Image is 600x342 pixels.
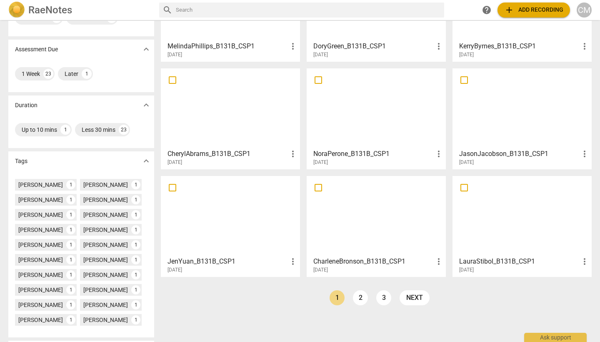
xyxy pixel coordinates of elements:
[482,5,492,15] span: help
[313,256,434,267] h3: CharleneBronson_B131B_CSP1
[22,126,57,134] div: Up to 10 mins
[131,195,140,204] div: 1
[18,256,63,264] div: [PERSON_NAME]
[167,159,182,166] span: [DATE]
[18,271,63,279] div: [PERSON_NAME]
[119,125,129,135] div: 23
[330,290,345,305] a: Page 1 is your current page
[577,3,592,18] button: CM
[455,179,589,273] a: LauraStibol_B131B_CSP1[DATE]
[18,241,63,249] div: [PERSON_NAME]
[176,3,441,17] input: Search
[83,301,128,309] div: [PERSON_NAME]
[18,226,63,234] div: [PERSON_NAME]
[310,71,443,166] a: NoraPerone_B131B_CSP1[DATE]
[131,255,140,264] div: 1
[66,285,75,294] div: 1
[580,149,590,159] span: more_vert
[83,181,128,189] div: [PERSON_NAME]
[82,126,115,134] div: Less 30 mins
[459,149,580,159] h3: JasonJacobson_B131B_CSP1
[15,157,27,166] p: Tags
[83,256,128,264] div: [PERSON_NAME]
[353,290,368,305] a: Page 2
[22,70,40,78] div: 1 Week
[18,301,63,309] div: [PERSON_NAME]
[66,270,75,279] div: 1
[167,51,182,58] span: [DATE]
[167,41,288,51] h3: MelindaPhillips_B131B_CSP1
[288,41,298,51] span: more_vert
[83,271,128,279] div: [PERSON_NAME]
[131,225,140,234] div: 1
[167,256,288,267] h3: JenYuan_B131B_CSP1
[504,5,563,15] span: Add recording
[66,225,75,234] div: 1
[140,43,152,55] button: Show more
[313,51,328,58] span: [DATE]
[83,196,128,204] div: [PERSON_NAME]
[167,149,288,159] h3: CherylAbrams_B131B_CSP1
[288,256,298,267] span: more_vert
[313,267,328,274] span: [DATE]
[131,285,140,294] div: 1
[131,240,140,249] div: 1
[580,41,590,51] span: more_vert
[83,316,128,324] div: [PERSON_NAME]
[66,180,75,189] div: 1
[140,99,152,111] button: Show more
[83,286,128,294] div: [PERSON_NAME]
[131,300,140,309] div: 1
[459,51,474,58] span: [DATE]
[497,3,570,18] button: Upload
[140,155,152,167] button: Show more
[434,149,444,159] span: more_vert
[18,316,63,324] div: [PERSON_NAME]
[162,5,172,15] span: search
[131,180,140,189] div: 1
[141,100,151,110] span: expand_more
[313,149,434,159] h3: NoraPerone_B131B_CSP1
[83,226,128,234] div: [PERSON_NAME]
[82,69,92,79] div: 1
[18,181,63,189] div: [PERSON_NAME]
[479,3,494,18] a: Help
[15,101,37,110] p: Duration
[18,211,63,219] div: [PERSON_NAME]
[167,267,182,274] span: [DATE]
[310,179,443,273] a: CharleneBronson_B131B_CSP1[DATE]
[459,159,474,166] span: [DATE]
[43,69,53,79] div: 23
[18,196,63,204] div: [PERSON_NAME]
[66,315,75,324] div: 1
[141,156,151,166] span: expand_more
[504,5,514,15] span: add
[65,70,78,78] div: Later
[524,333,587,342] div: Ask support
[131,315,140,324] div: 1
[164,71,297,166] a: CherylAbrams_B131B_CSP1[DATE]
[434,256,444,267] span: more_vert
[459,41,580,51] h3: KerryByrnes_B131B_CSP1
[15,45,58,54] p: Assessment Due
[8,2,152,18] a: LogoRaeNotes
[28,4,72,16] h2: RaeNotes
[66,255,75,264] div: 1
[131,210,140,219] div: 1
[164,179,297,273] a: JenYuan_B131B_CSP1[DATE]
[459,256,580,267] h3: LauraStibol_B131B_CSP1
[8,2,25,18] img: Logo
[131,270,140,279] div: 1
[83,241,128,249] div: [PERSON_NAME]
[66,240,75,249] div: 1
[376,290,391,305] a: Page 3
[400,290,430,305] a: next
[83,211,128,219] div: [PERSON_NAME]
[313,159,328,166] span: [DATE]
[459,267,474,274] span: [DATE]
[141,44,151,54] span: expand_more
[455,71,589,166] a: JasonJacobson_B131B_CSP1[DATE]
[580,256,590,267] span: more_vert
[66,195,75,204] div: 1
